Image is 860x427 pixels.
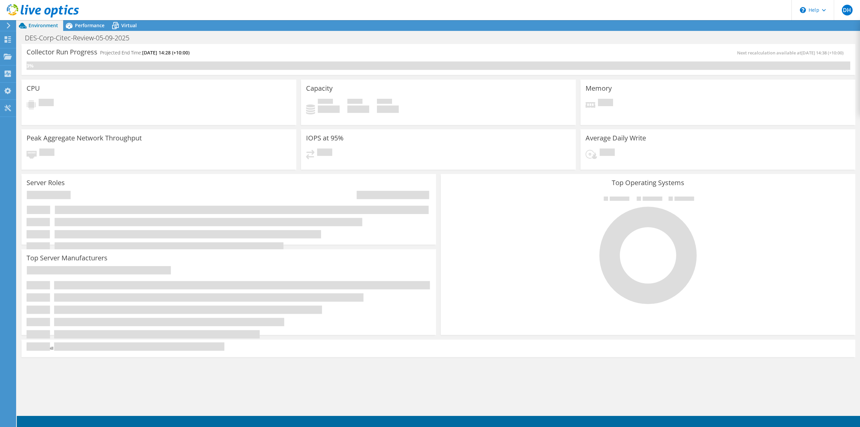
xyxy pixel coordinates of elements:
h3: CPU [27,85,40,92]
span: DH [842,5,853,15]
svg: \n [800,7,806,13]
h3: Average Daily Write [586,134,646,142]
h3: Top Operating Systems [446,179,850,186]
span: Free [347,99,362,105]
h3: Peak Aggregate Network Throughput [27,134,142,142]
span: [DATE] 14:38 (+10:00) [801,50,844,56]
span: Used [318,99,333,105]
span: Pending [317,148,332,158]
span: Virtual [121,22,137,29]
h1: DES-Corp-Citec-Review-05-09-2025 [22,34,140,42]
h3: Top Server Manufacturers [27,254,107,262]
span: Environment [29,22,58,29]
span: Pending [39,99,54,108]
div: This graph will display once collector runs have completed [21,340,855,357]
h3: Server Roles [27,179,65,186]
h4: Projected End Time: [100,49,189,56]
h4: 0 GiB [347,105,369,113]
span: Pending [598,99,613,108]
h4: 0 GiB [377,105,399,113]
h3: Capacity [306,85,333,92]
span: Total [377,99,392,105]
span: Performance [75,22,104,29]
span: [DATE] 14:28 (+10:00) [142,49,189,56]
span: Pending [39,148,54,158]
h3: Memory [586,85,612,92]
h3: IOPS at 95% [306,134,344,142]
span: Next recalculation available at [737,50,847,56]
h4: 0 GiB [318,105,340,113]
span: Pending [600,148,615,158]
